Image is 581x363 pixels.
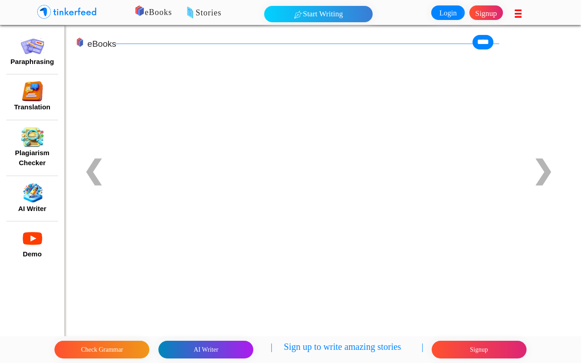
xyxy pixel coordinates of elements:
img: paraphrase.png [21,36,44,56]
img: translate%20icon.png [21,81,44,102]
p: Stories [158,7,414,20]
button: Start Writing [264,6,373,22]
a: Login [431,5,465,20]
h2: eBooks [88,38,118,51]
img: 1.png [21,183,44,203]
button: Signup [432,341,527,358]
button: Check Grammar [54,341,149,358]
img: 2.png [21,127,44,147]
button: Paraphrasing [8,56,57,68]
p: eBooks [123,6,378,19]
a: Signup [469,5,503,20]
a: ❯ [525,144,572,197]
button: AI Writer [158,341,253,358]
p: | Sign up to write amazing stories | [271,340,423,359]
button: AI Writer [15,203,49,215]
a: ❮ [75,144,112,197]
button: Translation [11,102,53,113]
button: Demo [20,249,44,260]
